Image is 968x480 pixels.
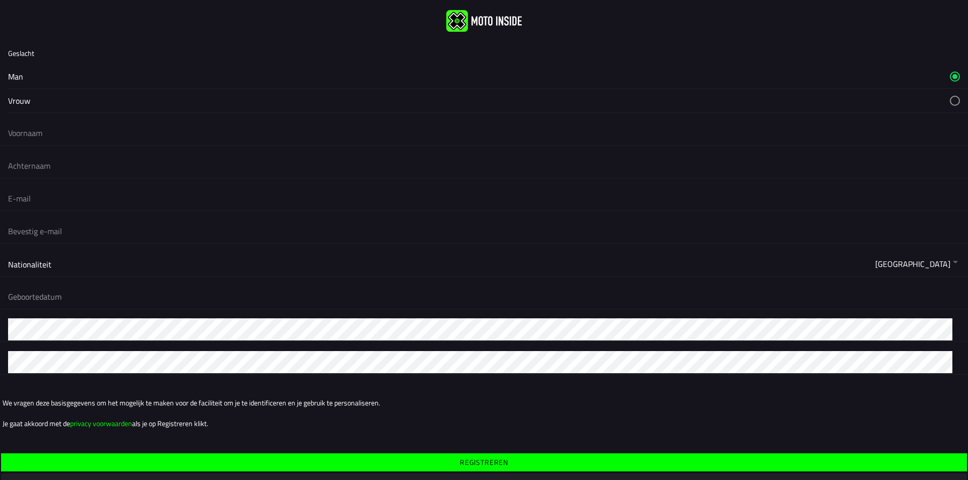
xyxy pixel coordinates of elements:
[8,48,34,58] ion-label: Geslacht
[70,418,132,429] a: privacy voorwaarden
[8,187,960,210] input: E-mail
[460,459,508,466] ion-text: Registreren
[8,122,960,144] input: Voornaam
[3,397,965,408] ion-text: We vragen deze basisgegevens om het mogelijk te maken voor de faciliteit om je te identificeren e...
[8,220,960,242] input: Bevestig e-mail
[3,418,965,429] ion-text: Je gaat akkoord met de als je op Registreren klikt.
[8,155,960,177] input: Achternaam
